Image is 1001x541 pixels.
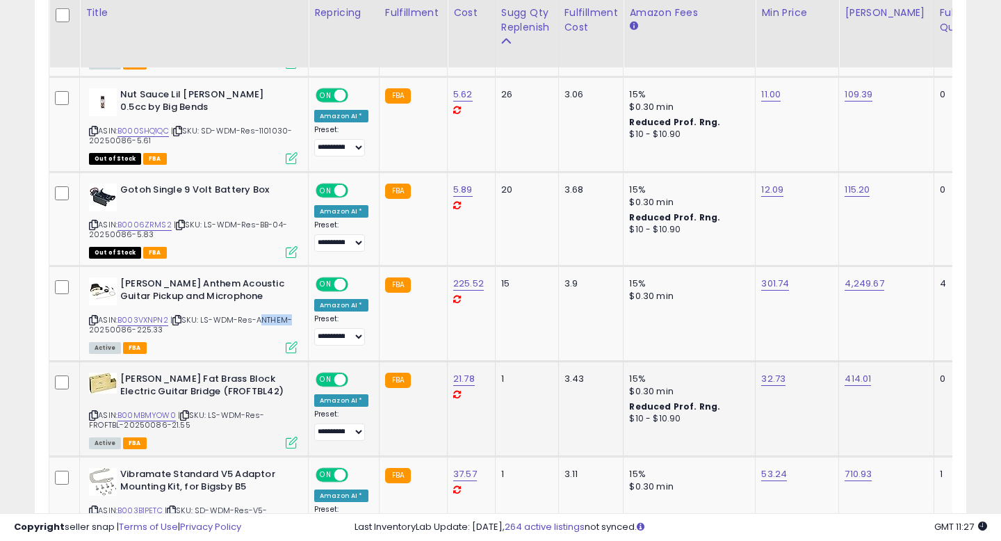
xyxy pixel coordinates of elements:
[86,6,302,20] div: Title
[629,184,744,196] div: 15%
[453,88,473,102] a: 5.62
[314,110,368,122] div: Amazon AI *
[385,277,411,293] small: FBA
[564,373,613,385] div: 3.43
[120,277,289,307] b: [PERSON_NAME] Anthem Acoustic Guitar Pickup and Microphone
[143,153,167,165] span: FBA
[629,277,744,290] div: 15%
[501,277,548,290] div: 15
[89,468,117,496] img: 41tRcbgQoCL._SL40_.jpg
[314,490,368,502] div: Amazon AI *
[453,6,489,20] div: Cost
[89,88,298,163] div: ASIN:
[89,277,298,352] div: ASIN:
[761,277,789,291] a: 301.74
[120,88,289,118] b: Nut Sauce Lil [PERSON_NAME] 0.5cc by Big Bends
[845,183,870,197] a: 115.20
[501,88,548,101] div: 26
[564,6,618,35] div: Fulfillment Cost
[143,247,167,259] span: FBA
[385,6,441,20] div: Fulfillment
[453,467,477,481] a: 37.57
[629,211,720,223] b: Reduced Prof. Rng.
[14,520,65,533] strong: Copyright
[940,373,983,385] div: 0
[89,410,264,430] span: | SKU: LS-WDM-Res-FROFTBL-20250086-21.55
[940,468,983,481] div: 1
[317,469,334,481] span: ON
[14,521,241,534] div: seller snap | |
[453,372,475,386] a: 21.78
[564,88,613,101] div: 3.06
[629,101,744,113] div: $0.30 min
[89,373,298,447] div: ASIN:
[629,129,744,140] div: $10 - $10.90
[629,373,744,385] div: 15%
[505,520,585,533] a: 264 active listings
[940,184,983,196] div: 0
[564,468,613,481] div: 3.11
[89,277,117,305] img: 41UOfKKnwRL._SL40_.jpg
[761,88,781,102] a: 11.00
[453,277,484,291] a: 225.52
[89,184,117,211] img: 41CogD+0h2L._SL40_.jpg
[123,437,147,449] span: FBA
[89,125,292,146] span: | SKU: SD-WDM-Res-1101030-20250086-5.61
[629,6,749,20] div: Amazon Fees
[501,373,548,385] div: 1
[845,467,872,481] a: 710.93
[385,184,411,199] small: FBA
[845,277,884,291] a: 4,249.67
[317,89,334,101] span: ON
[317,373,334,385] span: ON
[629,196,744,209] div: $0.30 min
[180,520,241,533] a: Privacy Policy
[117,314,168,326] a: B003VXNPN2
[629,88,744,101] div: 15%
[845,372,871,386] a: 414.01
[629,116,720,128] b: Reduced Prof. Rng.
[117,410,176,421] a: B00MBMYOW0
[89,314,292,335] span: | SKU: LS-WDM-Res-ANTHEM-20250086-225.33
[314,299,368,312] div: Amazon AI *
[120,468,289,497] b: Vibramate Standard V5 Adaptor Mounting Kit, for Bigsby B5
[934,520,987,533] span: 2025-08-13 11:27 GMT
[317,185,334,197] span: ON
[346,469,368,481] span: OFF
[346,89,368,101] span: OFF
[629,20,637,33] small: Amazon Fees.
[940,6,988,35] div: Fulfillable Quantity
[385,468,411,483] small: FBA
[89,88,117,116] img: 31H2dBGL3yL._SL40_.jpg
[89,219,287,240] span: | SKU: LS-WDM-Res-BB-04-20250086-5.83
[629,468,744,481] div: 15%
[314,205,368,218] div: Amazon AI *
[564,277,613,290] div: 3.9
[89,342,121,354] span: All listings currently available for purchase on Amazon
[89,373,117,394] img: 515cBsnCOvL._SL40_.jpg
[845,88,872,102] a: 109.39
[761,183,783,197] a: 12.09
[501,468,548,481] div: 1
[761,372,786,386] a: 32.73
[89,247,141,259] span: All listings that are currently out of stock and unavailable for purchase on Amazon
[629,290,744,302] div: $0.30 min
[89,153,141,165] span: All listings that are currently out of stock and unavailable for purchase on Amazon
[761,6,833,20] div: Min Price
[314,314,368,346] div: Preset:
[564,184,613,196] div: 3.68
[314,220,368,252] div: Preset:
[385,88,411,104] small: FBA
[314,6,373,20] div: Repricing
[123,342,147,354] span: FBA
[501,6,553,35] div: Sugg Qty Replenish
[317,278,334,290] span: ON
[629,401,720,412] b: Reduced Prof. Rng.
[120,184,289,200] b: Gotoh Single 9 Volt Battery Box
[940,277,983,290] div: 4
[385,373,411,388] small: FBA
[845,6,927,20] div: [PERSON_NAME]
[355,521,987,534] div: Last InventoryLab Update: [DATE], not synced.
[629,385,744,398] div: $0.30 min
[89,184,298,257] div: ASIN:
